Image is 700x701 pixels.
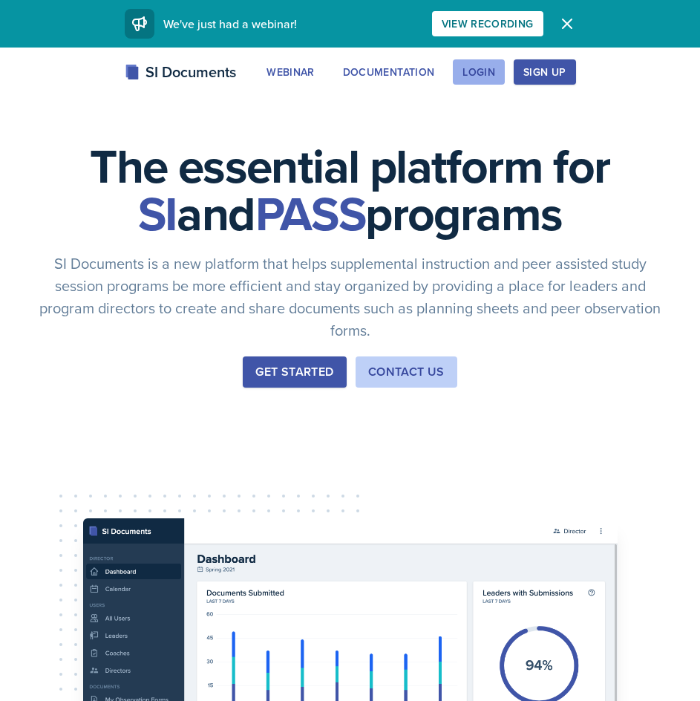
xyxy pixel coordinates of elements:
[243,356,346,388] button: Get Started
[368,363,445,381] div: Contact Us
[343,66,435,78] div: Documentation
[514,59,575,85] button: Sign Up
[356,356,457,388] button: Contact Us
[432,11,543,36] button: View Recording
[257,59,324,85] button: Webinar
[255,363,333,381] div: Get Started
[333,59,445,85] button: Documentation
[125,61,236,83] div: SI Documents
[442,18,534,30] div: View Recording
[523,66,566,78] div: Sign Up
[453,59,505,85] button: Login
[462,66,495,78] div: Login
[163,16,297,32] span: We've just had a webinar!
[266,66,314,78] div: Webinar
